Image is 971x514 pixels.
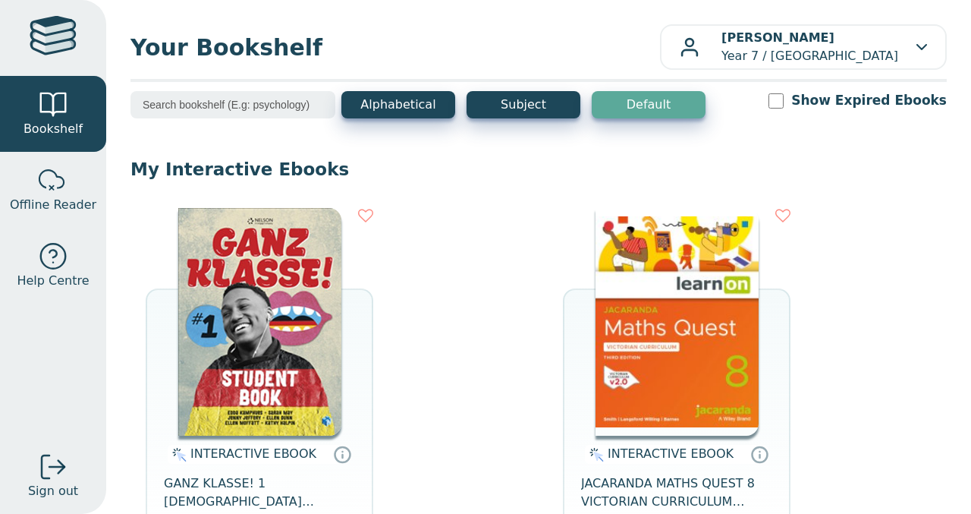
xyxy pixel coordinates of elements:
[178,208,341,436] img: 68b4a5ea-5791-e911-a97e-0272d098c78b.jpg
[341,91,455,118] button: Alphabetical
[791,91,947,110] label: Show Expired Ebooks
[467,91,580,118] button: Subject
[130,30,660,65] span: Your Bookshelf
[10,196,96,214] span: Offline Reader
[190,446,316,461] span: INTERACTIVE EBOOK
[750,445,768,463] a: Interactive eBooks are accessed online via the publisher’s portal. They contain interactive resou...
[333,445,351,463] a: Interactive eBooks are accessed online via the publisher’s portal. They contain interactive resou...
[721,29,898,65] p: Year 7 / [GEOGRAPHIC_DATA]
[608,446,734,461] span: INTERACTIVE EBOOK
[130,158,947,181] p: My Interactive Ebooks
[168,446,187,464] img: interactive.svg
[581,475,772,511] span: JACARANDA MATHS QUEST 8 VICTORIAN CURRICULUM LEARNON EBOOK 3E
[595,208,759,436] img: c004558a-e884-43ec-b87a-da9408141e80.jpg
[28,482,78,500] span: Sign out
[721,30,834,45] b: [PERSON_NAME]
[164,475,355,511] span: GANZ KLASSE! 1 [DEMOGRAPHIC_DATA] STUDENT EBOOK
[24,120,83,138] span: Bookshelf
[585,446,604,464] img: interactive.svg
[592,91,705,118] button: Default
[130,91,335,118] input: Search bookshelf (E.g: psychology)
[17,272,89,290] span: Help Centre
[660,24,947,70] button: [PERSON_NAME]Year 7 / [GEOGRAPHIC_DATA]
